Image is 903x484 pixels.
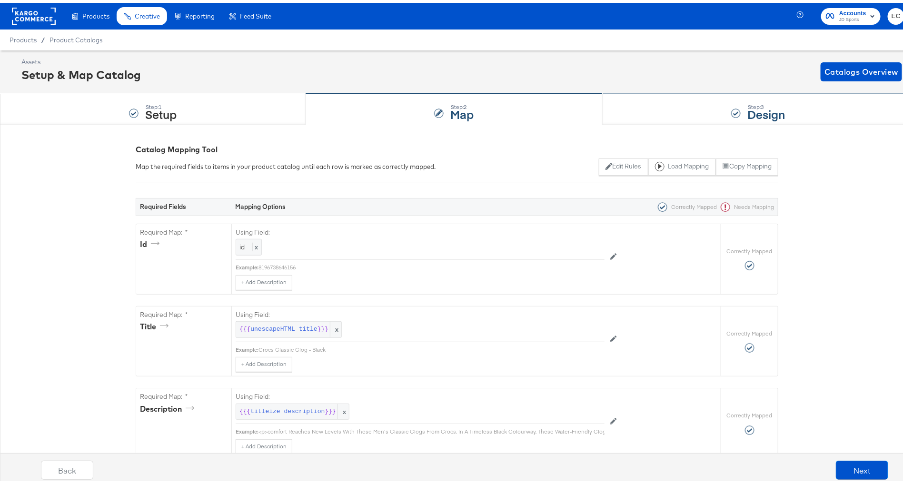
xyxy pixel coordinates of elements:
[236,307,605,316] label: Using Field:
[318,322,328,331] span: }}}
[136,159,436,168] div: Map the required fields to items in your product catalog until each row is marked as correctly ma...
[821,59,902,79] button: Catalogs Overview
[140,389,228,398] label: Required Map: *
[330,319,341,335] span: x
[140,307,228,316] label: Required Map: *
[727,409,773,416] label: Correctly Mapped
[140,236,163,247] div: id
[654,199,717,209] div: Correctly Mapped
[236,425,258,433] div: Example:
[240,10,271,17] span: Feed Suite
[727,327,773,335] label: Correctly Mapped
[50,33,102,41] a: Product Catalogs
[140,225,228,234] label: Required Map: *
[185,10,215,17] span: Reporting
[839,13,866,21] span: JD Sports
[451,101,474,108] div: Step: 2
[140,318,172,329] div: title
[648,156,716,173] button: Load Mapping
[252,240,258,248] span: x
[258,261,605,268] div: 8196738646156
[836,458,888,477] button: Next
[839,6,866,16] span: Accounts
[146,103,177,119] strong: Setup
[824,62,898,76] span: Catalogs Overview
[892,8,901,19] span: EC
[250,322,317,331] span: unescapeHTML title
[258,343,605,351] div: Crocs Classic Clog - Black
[239,240,245,248] span: id
[236,343,258,351] div: Example:
[235,199,286,208] strong: Mapping Options
[599,156,648,173] button: Edit Rules
[748,103,785,119] strong: Design
[748,101,785,108] div: Step: 3
[10,33,37,41] span: Products
[82,10,109,17] span: Products
[146,101,177,108] div: Step: 1
[717,199,774,209] div: Needs Mapping
[716,156,778,173] button: Copy Mapping
[21,55,141,64] div: Assets
[239,405,250,414] span: {{{
[821,5,881,22] button: AccountsJD Sports
[451,103,474,119] strong: Map
[41,458,93,477] button: Back
[236,389,605,398] label: Using Field:
[236,225,605,234] label: Using Field:
[37,33,50,41] span: /
[325,405,336,414] span: }}}
[727,245,773,252] label: Correctly Mapped
[21,64,141,80] div: Setup & Map Catalog
[236,272,292,287] button: + Add Description
[140,199,186,208] strong: Required Fields
[236,261,258,268] div: Example:
[337,401,349,417] span: x
[136,141,778,152] div: Catalog Mapping Tool
[239,322,250,331] span: {{{
[250,405,325,414] span: titleize description
[236,354,292,369] button: + Add Description
[236,436,292,452] button: + Add Description
[135,10,160,17] span: Creative
[140,401,198,412] div: description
